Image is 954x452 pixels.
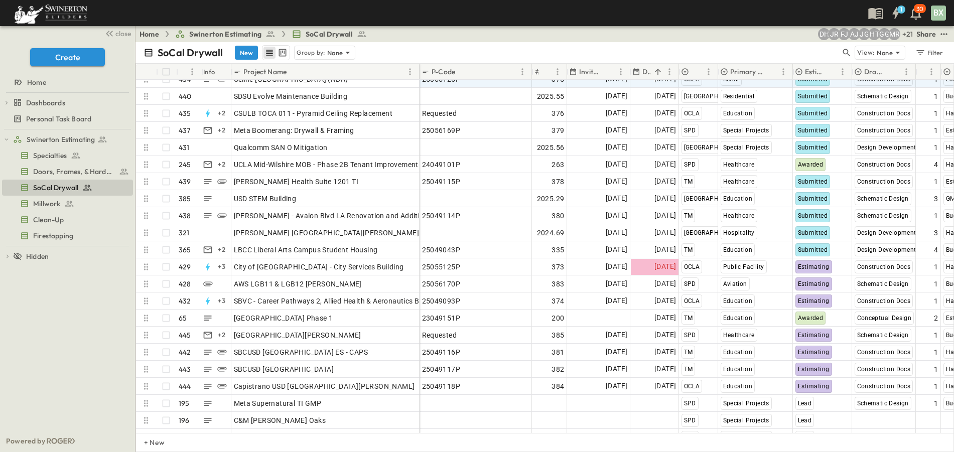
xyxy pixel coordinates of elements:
[180,66,191,77] button: Sort
[2,165,131,179] a: Doors, Frames, & Hardware
[798,315,824,322] span: Awarded
[216,261,228,273] div: + 3
[27,134,95,144] span: Swinerton Estimating
[234,296,434,306] span: SBVC - Career Pathways 2, Allied Health & Aeronautics Bldg's
[805,67,824,77] p: Estimate Status
[606,210,627,221] span: [DATE]
[234,364,334,374] span: SBCUSD [GEOGRAPHIC_DATA]
[243,67,287,77] p: Project Name
[235,46,258,60] button: New
[654,380,676,392] span: [DATE]
[606,107,627,119] span: [DATE]
[179,245,191,255] p: 365
[684,110,700,117] span: OCLA
[900,6,902,14] h6: 1
[723,332,755,339] span: Healthcare
[798,366,830,373] span: Estimating
[179,262,191,272] p: 429
[552,160,564,170] span: 263
[552,262,564,272] span: 373
[537,142,565,153] span: 2025.56
[684,195,745,202] span: [GEOGRAPHIC_DATA]
[723,195,753,202] span: Education
[723,161,755,168] span: Healthcare
[327,48,343,58] p: None
[30,48,105,66] button: Create
[766,66,777,77] button: Sort
[2,228,133,244] div: Firestoppingtest
[179,125,191,135] p: 437
[934,142,938,153] span: 1
[723,76,739,83] span: Retail
[306,29,353,39] span: SoCal Drywall
[140,29,159,39] a: Home
[684,315,693,322] span: TM
[857,195,909,202] span: Schematic Design
[654,227,676,238] span: [DATE]
[934,125,938,135] span: 1
[263,47,276,59] button: row view
[234,228,420,238] span: [PERSON_NAME] [GEOGRAPHIC_DATA][PERSON_NAME]
[723,212,755,219] span: Healthcare
[179,279,191,289] p: 428
[216,244,228,256] div: + 2
[176,64,201,80] div: #
[26,114,91,124] span: Personal Task Board
[179,296,191,306] p: 432
[422,262,461,272] span: 25055125P
[33,199,60,209] span: Millwork
[422,330,457,340] span: Requested
[2,180,133,196] div: SoCal Drywalltest
[606,227,627,238] span: [DATE]
[234,211,429,221] span: [PERSON_NAME] - Avalon Blvd LA Renovation and Addition
[934,279,938,289] span: 1
[422,381,461,391] span: 25049118P
[179,177,191,187] p: 439
[798,229,828,236] span: Submitted
[654,261,676,272] span: [DATE]
[818,28,830,40] div: Daryll Hayward (daryll.hayward@swinerton.com)
[179,194,191,204] p: 385
[837,66,849,78] button: Menu
[684,246,693,253] span: TM
[798,93,828,100] span: Submitted
[826,66,837,77] button: Sort
[684,332,696,339] span: SPD
[934,364,938,374] span: 1
[101,26,133,40] button: close
[175,29,276,39] a: Swinerton Estimating
[857,349,911,356] span: Construction Docs
[27,77,46,87] span: Home
[654,295,676,307] span: [DATE]
[276,47,289,59] button: kanban view
[934,177,938,187] span: 1
[33,150,67,161] span: Specialties
[422,313,461,323] span: 23049151P
[552,364,564,374] span: 382
[684,280,696,287] span: SPD
[432,67,455,77] p: P-Code
[857,280,909,287] span: Schematic Design
[934,228,938,238] span: 3
[457,66,468,77] button: Sort
[798,280,830,287] span: Estimating
[654,141,676,153] span: [DATE]
[857,76,911,83] span: Construction Docs
[684,127,696,134] span: SPD
[13,96,131,110] a: Dashboards
[654,210,676,221] span: [DATE]
[857,178,911,185] span: Construction Docs
[33,231,73,241] span: Firestopping
[234,108,393,118] span: CSULB TOCA 011 - Pyramid Ceiling Replacement
[297,48,325,58] p: Group by:
[234,381,415,391] span: Capistrano USD [GEOGRAPHIC_DATA][PERSON_NAME]
[552,296,564,306] span: 374
[878,28,890,40] div: Gerrad Gerber (gerrad.gerber@swinerton.com)
[934,381,938,391] span: 1
[798,212,828,219] span: Submitted
[422,364,461,374] span: 25049117P
[537,91,565,101] span: 2025.55
[2,131,133,147] div: Swinerton Estimatingtest
[579,67,602,77] p: Invite Date
[902,29,912,39] p: + 21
